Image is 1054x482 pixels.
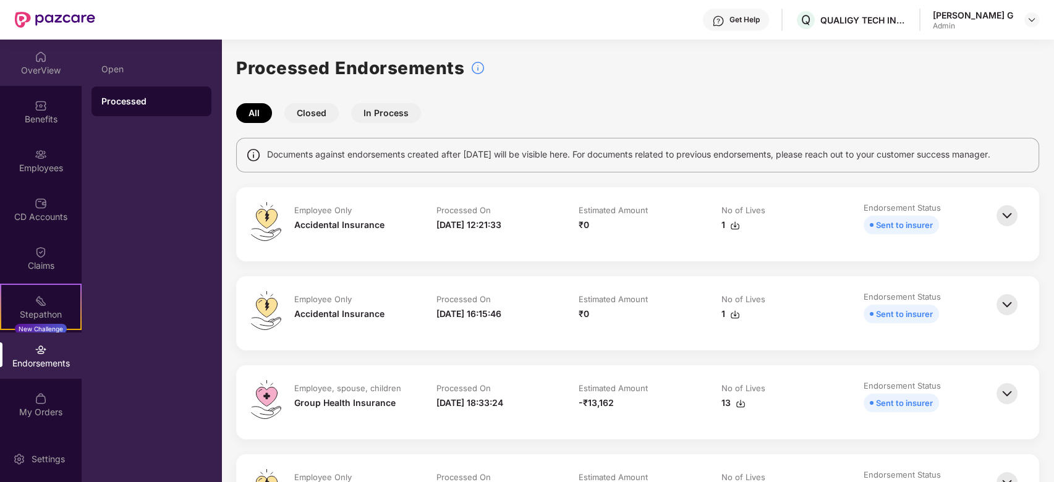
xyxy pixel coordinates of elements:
[284,103,339,123] button: Closed
[730,221,740,230] img: svg+xml;base64,PHN2ZyBpZD0iRG93bmxvYWQtMzJ4MzIiIHhtbG5zPSJodHRwOi8vd3d3LnczLm9yZy8yMDAwL3N2ZyIgd2...
[721,218,740,232] div: 1
[864,469,941,480] div: Endorsement Status
[101,64,202,74] div: Open
[35,99,47,112] img: svg+xml;base64,PHN2ZyBpZD0iQmVuZWZpdHMiIHhtbG5zPSJodHRwOi8vd3d3LnczLm9yZy8yMDAwL3N2ZyIgd2lkdGg9Ij...
[294,383,401,394] div: Employee, spouse, children
[579,205,648,216] div: Estimated Amount
[436,218,501,232] div: [DATE] 12:21:33
[1,308,80,321] div: Stepathon
[436,205,491,216] div: Processed On
[35,148,47,161] img: svg+xml;base64,PHN2ZyBpZD0iRW1wbG95ZWVzIiB4bWxucz0iaHR0cDovL3d3dy53My5vcmcvMjAwMC9zdmciIHdpZHRoPS...
[436,396,503,410] div: [DATE] 18:33:24
[236,54,464,82] h1: Processed Endorsements
[294,218,385,232] div: Accidental Insurance
[35,392,47,405] img: svg+xml;base64,PHN2ZyBpZD0iTXlfT3JkZXJzIiBkYXRhLW5hbWU9Ik15IE9yZGVycyIgeG1sbnM9Imh0dHA6Ly93d3cudz...
[876,396,933,410] div: Sent to insurer
[436,383,491,394] div: Processed On
[933,9,1013,21] div: [PERSON_NAME] G
[721,383,765,394] div: No of Lives
[13,453,25,465] img: svg+xml;base64,PHN2ZyBpZD0iU2V0dGluZy0yMHgyMCIgeG1sbnM9Imh0dHA6Ly93d3cudzMub3JnLzIwMDAvc3ZnIiB3aW...
[721,307,740,321] div: 1
[736,399,746,408] img: svg+xml;base64,PHN2ZyBpZD0iRG93bmxvYWQtMzJ4MzIiIHhtbG5zPSJodHRwOi8vd3d3LnczLm9yZy8yMDAwL3N2ZyIgd2...
[35,197,47,209] img: svg+xml;base64,PHN2ZyBpZD0iQ0RfQWNjb3VudHMiIGRhdGEtbmFtZT0iQ0QgQWNjb3VudHMiIHhtbG5zPSJodHRwOi8vd3...
[729,15,760,25] div: Get Help
[721,294,765,305] div: No of Lives
[35,295,47,307] img: svg+xml;base64,PHN2ZyB4bWxucz0iaHR0cDovL3d3dy53My5vcmcvMjAwMC9zdmciIHdpZHRoPSIyMSIgaGVpZ2h0PSIyMC...
[864,202,941,213] div: Endorsement Status
[294,307,385,321] div: Accidental Insurance
[993,380,1021,407] img: svg+xml;base64,PHN2ZyBpZD0iQmFjay0zMngzMiIgeG1sbnM9Imh0dHA6Ly93d3cudzMub3JnLzIwMDAvc3ZnIiB3aWR0aD...
[294,205,352,216] div: Employee Only
[251,380,281,419] img: svg+xml;base64,PHN2ZyB4bWxucz0iaHR0cDovL3d3dy53My5vcmcvMjAwMC9zdmciIHdpZHRoPSI0OS4zMiIgaGVpZ2h0PS...
[35,246,47,258] img: svg+xml;base64,PHN2ZyBpZD0iQ2xhaW0iIHhtbG5zPSJodHRwOi8vd3d3LnczLm9yZy8yMDAwL3N2ZyIgd2lkdGg9IjIwIi...
[236,103,272,123] button: All
[801,12,810,27] span: Q
[864,380,941,391] div: Endorsement Status
[28,453,69,465] div: Settings
[721,205,765,216] div: No of Lives
[101,95,202,108] div: Processed
[436,307,501,321] div: [DATE] 16:15:46
[251,202,281,241] img: svg+xml;base64,PHN2ZyB4bWxucz0iaHR0cDovL3d3dy53My5vcmcvMjAwMC9zdmciIHdpZHRoPSI0OS4zMiIgaGVpZ2h0PS...
[993,202,1021,229] img: svg+xml;base64,PHN2ZyBpZD0iQmFjay0zMngzMiIgeG1sbnM9Imh0dHA6Ly93d3cudzMub3JnLzIwMDAvc3ZnIiB3aWR0aD...
[294,396,396,410] div: Group Health Insurance
[820,14,907,26] div: QUALIGY TECH INDIA PRIVATE LIMITED
[876,307,933,321] div: Sent to insurer
[436,294,491,305] div: Processed On
[579,383,648,394] div: Estimated Amount
[251,291,281,330] img: svg+xml;base64,PHN2ZyB4bWxucz0iaHR0cDovL3d3dy53My5vcmcvMjAwMC9zdmciIHdpZHRoPSI0OS4zMiIgaGVpZ2h0PS...
[579,396,614,410] div: -₹13,162
[35,344,47,356] img: svg+xml;base64,PHN2ZyBpZD0iRW5kb3JzZW1lbnRzIiB4bWxucz0iaHR0cDovL3d3dy53My5vcmcvMjAwMC9zdmciIHdpZH...
[864,291,941,302] div: Endorsement Status
[35,51,47,63] img: svg+xml;base64,PHN2ZyBpZD0iSG9tZSIgeG1sbnM9Imh0dHA6Ly93d3cudzMub3JnLzIwMDAvc3ZnIiB3aWR0aD0iMjAiIG...
[267,148,990,161] span: Documents against endorsements created after [DATE] will be visible here. For documents related t...
[294,294,352,305] div: Employee Only
[933,21,1013,31] div: Admin
[579,307,589,321] div: ₹0
[246,148,261,163] img: svg+xml;base64,PHN2ZyBpZD0iSW5mbyIgeG1sbnM9Imh0dHA6Ly93d3cudzMub3JnLzIwMDAvc3ZnIiB3aWR0aD0iMTQiIG...
[15,324,67,334] div: New Challenge
[579,218,589,232] div: ₹0
[470,61,485,75] img: svg+xml;base64,PHN2ZyBpZD0iSW5mb18tXzMyeDMyIiBkYXRhLW5hbWU9IkluZm8gLSAzMngzMiIgeG1sbnM9Imh0dHA6Ly...
[876,218,933,232] div: Sent to insurer
[579,294,648,305] div: Estimated Amount
[15,12,95,28] img: New Pazcare Logo
[721,396,746,410] div: 13
[730,310,740,319] img: svg+xml;base64,PHN2ZyBpZD0iRG93bmxvYWQtMzJ4MzIiIHhtbG5zPSJodHRwOi8vd3d3LnczLm9yZy8yMDAwL3N2ZyIgd2...
[1027,15,1037,25] img: svg+xml;base64,PHN2ZyBpZD0iRHJvcGRvd24tMzJ4MzIiIHhtbG5zPSJodHRwOi8vd3d3LnczLm9yZy8yMDAwL3N2ZyIgd2...
[712,15,725,27] img: svg+xml;base64,PHN2ZyBpZD0iSGVscC0zMngzMiIgeG1sbnM9Imh0dHA6Ly93d3cudzMub3JnLzIwMDAvc3ZnIiB3aWR0aD...
[351,103,421,123] button: In Process
[993,291,1021,318] img: svg+xml;base64,PHN2ZyBpZD0iQmFjay0zMngzMiIgeG1sbnM9Imh0dHA6Ly93d3cudzMub3JnLzIwMDAvc3ZnIiB3aWR0aD...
